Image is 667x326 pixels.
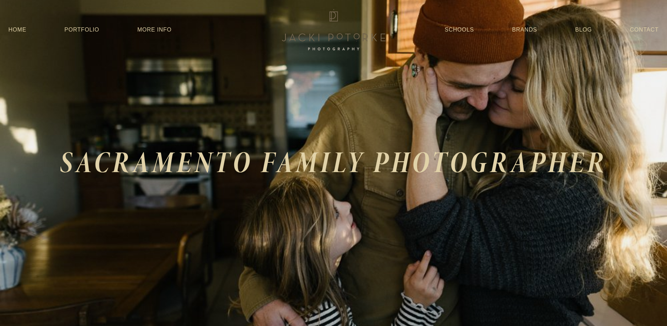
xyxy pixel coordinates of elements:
em: SACRAMENTO FAMILY PHOTOGRAPHER [60,142,607,182]
a: Contact [630,23,659,36]
a: Brands [512,23,537,36]
a: Schools [445,23,474,36]
img: Jacki Potorke Sacramento Family Photographer [278,7,390,52]
a: More Info [137,23,172,36]
a: Blog [575,23,592,36]
a: Portfolio [64,27,99,33]
a: Home [8,23,26,36]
